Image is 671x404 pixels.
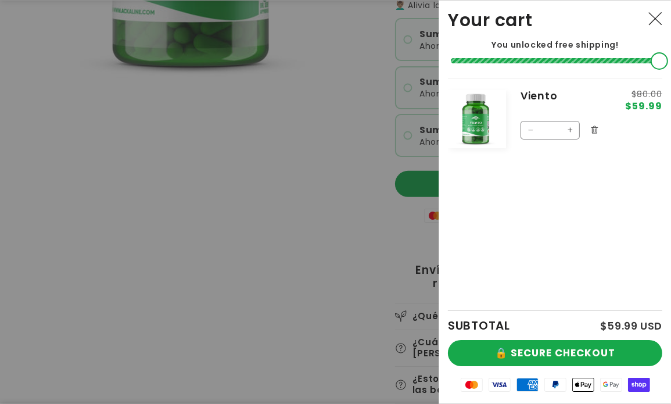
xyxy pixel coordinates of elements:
span: $59.99 [625,102,662,111]
input: Quantity for Viento [540,121,561,140]
p: You unlocked free shipping! [448,40,662,50]
button: 🔒 SECURE CHECKOUT [448,340,662,366]
button: Close [643,6,668,32]
p: $59.99 USD [600,321,662,331]
a: Viento [521,90,610,103]
s: $80.00 [625,90,662,98]
h2: SUBTOTAL [448,320,510,331]
button: Remove Viento [586,121,603,138]
h2: Your cart [448,9,533,31]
